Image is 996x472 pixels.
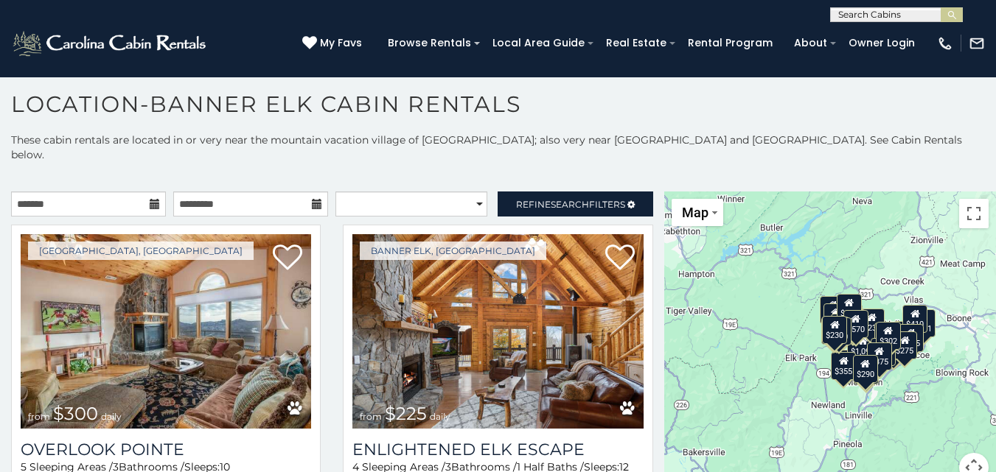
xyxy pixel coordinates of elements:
a: Overlook Pointe [21,440,311,459]
span: from [360,411,382,422]
img: mail-regular-white.png [969,35,985,52]
div: $302 [876,322,901,350]
span: $225 [385,403,427,424]
a: Local Area Guide [485,32,592,54]
div: $290 [853,354,878,382]
a: [GEOGRAPHIC_DATA], [GEOGRAPHIC_DATA] [28,242,254,260]
a: Browse Rentals [380,32,478,54]
span: Search [551,199,589,210]
div: $485 [899,323,924,351]
div: $235 [860,309,885,337]
img: phone-regular-white.png [937,35,953,52]
img: White-1-2.png [11,29,210,58]
div: $230 [822,315,847,343]
a: Overlook Pointe from $300 daily [21,234,311,429]
button: Change map style [672,199,723,226]
div: $290 [823,303,849,331]
span: daily [101,411,122,422]
span: My Favs [320,35,362,51]
a: Add to favorites [605,243,635,274]
div: $225 [832,349,857,377]
img: Enlightened Elk Escape [352,234,643,429]
div: $451 [910,309,936,337]
span: Map [682,205,708,220]
div: $305 [821,316,846,344]
a: Rental Program [680,32,780,54]
div: $570 [843,310,868,338]
span: from [28,411,50,422]
div: $250 [826,317,851,345]
div: $275 [874,322,899,350]
div: $350 [853,356,878,384]
a: Enlightened Elk Escape from $225 daily [352,234,643,429]
a: My Favs [302,35,366,52]
div: $720 [820,296,845,324]
span: Refine Filters [516,199,625,210]
a: Real Estate [599,32,674,54]
span: daily [430,411,450,422]
div: $275 [892,331,917,359]
div: $375 [867,342,892,370]
a: Owner Login [841,32,922,54]
a: Banner Elk, [GEOGRAPHIC_DATA] [360,242,546,260]
a: RefineSearchFilters [498,191,652,216]
button: Toggle fullscreen view [959,199,989,228]
span: $300 [53,403,98,424]
img: Overlook Pointe [21,234,311,429]
div: $1,095 [847,331,878,359]
div: $355 [831,352,856,380]
a: About [787,32,835,54]
a: Enlightened Elk Escape [352,440,643,459]
div: $410 [902,305,927,333]
div: $310 [836,294,861,322]
a: Add to favorites [273,243,302,274]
